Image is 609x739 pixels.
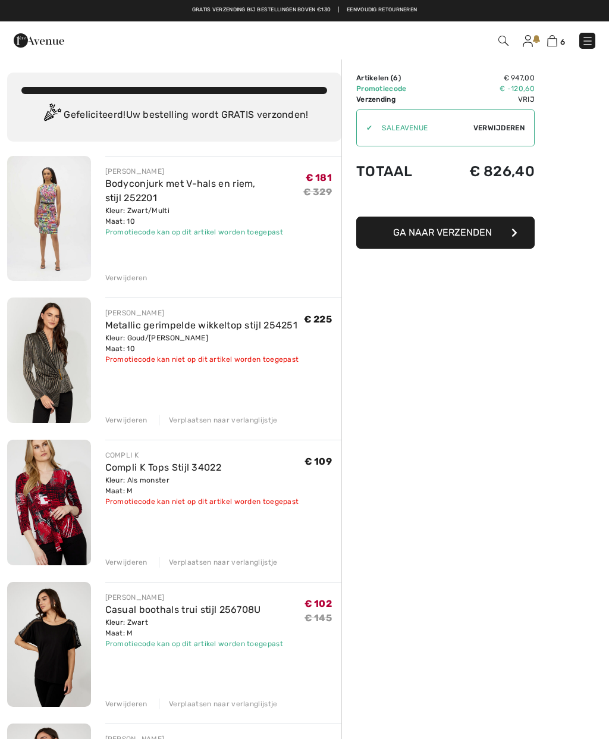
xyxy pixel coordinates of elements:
font: Totaal [356,163,413,180]
font: € 329 [303,186,332,198]
font: Verplaatsen naar verlanglijstje [169,416,277,424]
font: € 109 [304,456,332,467]
font: | [338,7,339,12]
font: Kleur: Zwart [105,618,149,627]
img: Menu [582,35,594,47]
font: € 102 [304,598,332,609]
a: Bodyconjurk met V-hals en riem, stijl 252201 [105,178,256,203]
font: Verwijderen [105,558,147,566]
font: € 225 [304,314,332,325]
font: Promotiecode [356,84,407,93]
font: COMPLI K [105,451,139,459]
font: [PERSON_NAME] [105,593,165,602]
img: Compli K Tops Stijl 34022 [7,440,91,565]
img: Bodyconjurk met V-hals en riem, stijl 252201 [7,156,91,281]
font: Uw bestelling wordt GRATIS verzonden! [126,109,309,120]
font: Kleur: Zwart/Multi [105,206,169,215]
font: Gratis verzending bij bestellingen boven €130 [192,7,331,12]
img: 1ère Avenue [14,29,64,52]
font: 6 [560,37,565,46]
img: Mijn gegevens [523,35,533,47]
font: Verwijderen [473,124,525,132]
a: Casual boothals trui stijl 256708U [105,604,261,615]
font: Promotiecode kan op dit artikel worden toegepast [105,228,283,236]
font: Promotiecode kan op dit artikel worden toegepast [105,640,283,648]
font: Promotiecode kan niet op dit artikel worden toegepast [105,497,299,506]
font: € 145 [304,612,332,624]
font: [PERSON_NAME] [105,309,165,317]
input: Promotiecode [372,110,473,146]
img: Metallic gerimpelde wikkeltop stijl 254251 [7,298,91,422]
font: € 181 [306,172,332,183]
img: Casual boothals trui stijl 256708U [7,582,91,707]
font: Verwijderen [105,274,147,282]
a: Eenvoudig retourneren [347,6,417,14]
button: Ga naar Verzenden [356,217,535,249]
font: Maat: M [105,487,133,495]
iframe: PayPal [356,192,535,212]
a: Gratis verzending bij bestellingen boven €130 [192,6,331,14]
a: Metallic gerimpelde wikkeltop stijl 254251 [105,320,298,331]
font: ) [398,74,401,82]
img: Congratulation2.svg [40,104,64,127]
font: Verzending [356,95,395,104]
font: Promotiecode kan niet op dit artikel worden toegepast [105,355,299,364]
font: € 826,40 [469,163,535,180]
img: Boodschappentas [547,35,557,46]
font: Verwijderen [105,700,147,708]
font: Verplaatsen naar verlanglijstje [169,558,277,566]
font: 6 [393,74,398,82]
font: Kleur: Als monster [105,476,169,484]
a: Compli K Tops Stijl 34022 [105,462,222,473]
font: Artikelen ( [356,74,393,82]
font: Vrij [518,95,535,104]
img: Zoekopdracht [498,36,508,46]
font: Ga naar Verzenden [393,227,492,238]
font: € 947,00 [504,74,535,82]
font: Eenvoudig retourneren [347,7,417,12]
font: Verplaatsen naar verlanglijstje [169,700,277,708]
font: ✔ [366,124,372,132]
a: 6 [547,33,565,48]
font: Gefeliciteerd! [64,109,125,120]
font: Maat: 10 [105,217,135,226]
a: 1ère Avenue [14,34,64,45]
font: € -120,60 [500,84,535,93]
font: Maat: 10 [105,345,135,353]
font: Verwijderen [105,416,147,424]
font: Maat: M [105,629,133,637]
font: Kleur: Goud/[PERSON_NAME] [105,334,209,342]
font: [PERSON_NAME] [105,167,165,176]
